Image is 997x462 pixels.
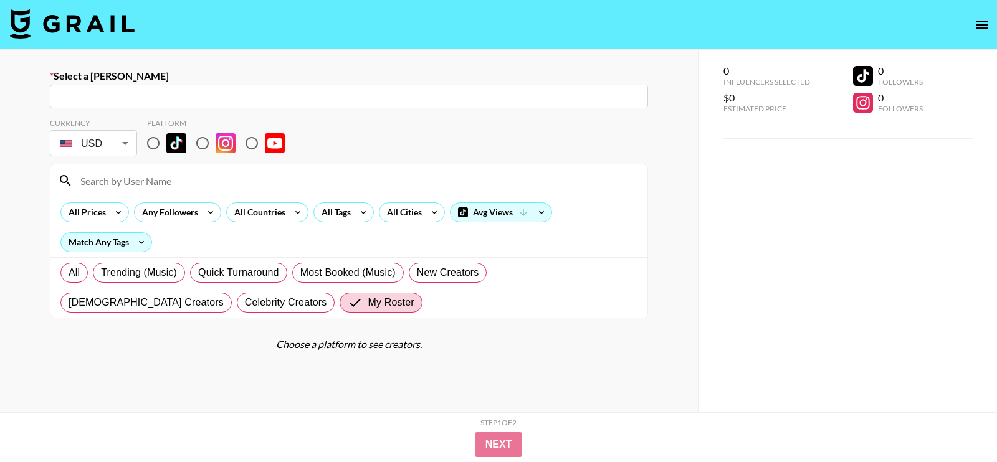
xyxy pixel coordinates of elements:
[878,104,923,113] div: Followers
[135,203,201,222] div: Any Followers
[101,265,177,280] span: Trending (Music)
[61,233,151,252] div: Match Any Tags
[61,203,108,222] div: All Prices
[73,171,640,191] input: Search by User Name
[216,133,236,153] img: Instagram
[379,203,424,222] div: All Cities
[147,118,295,128] div: Platform
[69,295,224,310] span: [DEMOGRAPHIC_DATA] Creators
[245,295,327,310] span: Celebrity Creators
[878,77,923,87] div: Followers
[368,295,414,310] span: My Roster
[480,418,517,427] div: Step 1 of 2
[227,203,288,222] div: All Countries
[265,133,285,153] img: YouTube
[314,203,353,222] div: All Tags
[52,133,135,154] div: USD
[878,92,923,104] div: 0
[50,118,137,128] div: Currency
[723,65,810,77] div: 0
[878,65,923,77] div: 0
[50,70,648,82] label: Select a [PERSON_NAME]
[723,92,810,104] div: $0
[723,77,810,87] div: Influencers Selected
[300,265,396,280] span: Most Booked (Music)
[417,265,479,280] span: New Creators
[10,9,135,39] img: Grail Talent
[69,265,80,280] span: All
[451,203,551,222] div: Avg Views
[475,432,522,457] button: Next
[198,265,279,280] span: Quick Turnaround
[166,133,186,153] img: TikTok
[723,104,810,113] div: Estimated Price
[50,338,648,351] div: Choose a platform to see creators.
[970,12,995,37] button: open drawer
